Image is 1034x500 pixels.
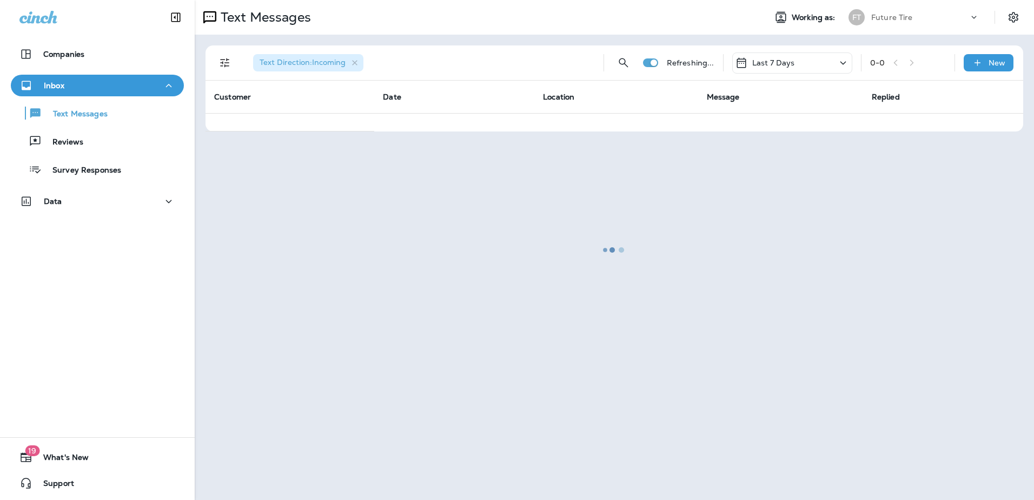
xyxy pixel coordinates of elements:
button: Companies [11,43,184,65]
button: Reviews [11,130,184,153]
button: 19What's New [11,446,184,468]
button: Support [11,472,184,494]
p: Text Messages [42,109,108,120]
p: Companies [43,50,84,58]
p: Data [44,197,62,206]
p: Reviews [42,137,83,148]
span: Support [32,479,74,492]
button: Data [11,190,184,212]
p: New [989,58,1005,67]
button: Collapse Sidebar [161,6,191,28]
button: Survey Responses [11,158,184,181]
p: Inbox [44,81,64,90]
span: 19 [25,445,39,456]
button: Text Messages [11,102,184,124]
span: What's New [32,453,89,466]
button: Inbox [11,75,184,96]
p: Survey Responses [42,166,121,176]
